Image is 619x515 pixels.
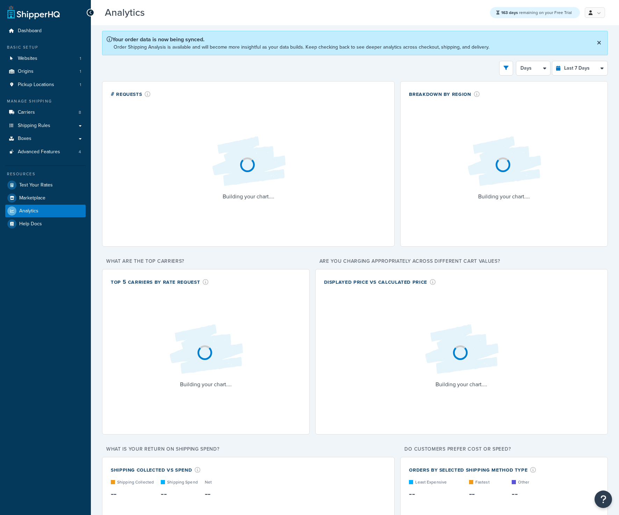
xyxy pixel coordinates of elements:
[107,35,489,43] p: Your order data is now being synced.
[415,479,447,485] p: Least Expensive
[512,489,529,499] div: --
[167,479,198,485] p: Shipping Spend
[80,69,81,75] span: 1
[501,9,518,16] strong: 163 days
[5,146,86,158] a: Advanced Features4
[117,479,154,485] p: Shipping Collected
[501,9,572,16] span: remaining on your Free Trial
[18,123,50,129] span: Shipping Rules
[102,256,310,266] p: What are the top carriers?
[164,319,248,380] img: Loading...
[5,179,86,191] a: Test Your Rates
[19,208,38,214] span: Analytics
[111,278,209,286] div: Top 5 Carriers by Rate Request
[207,192,290,202] p: Building your chart....
[102,444,395,454] p: What is your return on shipping spend?
[5,65,86,78] li: Origins
[161,489,198,499] div: --
[5,146,86,158] li: Advanced Features
[5,132,86,145] a: Boxes
[315,256,608,266] p: Are you charging appropriately across different cart values?
[469,489,490,499] div: --
[111,90,151,98] div: # Requests
[5,218,86,230] a: Help Docs
[146,10,170,18] span: Beta
[111,489,154,499] div: --
[18,69,34,75] span: Origins
[5,24,86,37] a: Dashboard
[80,82,81,88] span: 1
[475,479,490,485] p: Fastest
[462,131,546,192] img: Loading...
[79,149,81,155] span: 4
[5,192,86,204] a: Marketplace
[18,56,37,62] span: Websites
[5,106,86,119] a: Carriers8
[5,65,86,78] a: Origins1
[419,380,503,389] p: Building your chart....
[19,195,45,201] span: Marketplace
[164,380,248,389] p: Building your chart....
[18,110,35,115] span: Carriers
[5,52,86,65] li: Websites
[5,205,86,217] a: Analytics
[595,491,612,508] button: Open Resource Center
[5,106,86,119] li: Carriers
[79,110,81,115] span: 8
[18,28,42,34] span: Dashboard
[5,78,86,91] li: Pickup Locations
[462,192,546,202] p: Building your chart....
[5,52,86,65] a: Websites1
[400,444,608,454] p: Do customers prefer cost or speed?
[18,149,60,155] span: Advanced Features
[80,56,81,62] span: 1
[114,43,489,51] p: Order Shipping Analysis is available and will become more insightful as your data builds. Keep ch...
[5,98,86,104] div: Manage Shipping
[409,489,447,499] div: --
[5,44,86,50] div: Basic Setup
[205,489,212,499] div: --
[5,119,86,132] a: Shipping Rules
[207,131,290,192] img: Loading...
[18,82,54,88] span: Pickup Locations
[19,182,53,188] span: Test Your Rates
[324,278,436,286] div: Displayed Price vs Calculated Price
[111,466,219,474] div: Shipping Collected VS Spend
[499,61,513,76] button: open filter drawer
[5,171,86,177] div: Resources
[18,136,31,142] span: Boxes
[5,78,86,91] a: Pickup Locations1
[409,466,536,474] div: Orders by Selected Shipping Method Type
[19,221,42,227] span: Help Docs
[419,319,503,380] img: Loading...
[205,479,212,485] p: Net
[409,90,480,98] div: Breakdown by Region
[518,479,529,485] p: Other
[105,7,483,18] h3: Analytics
